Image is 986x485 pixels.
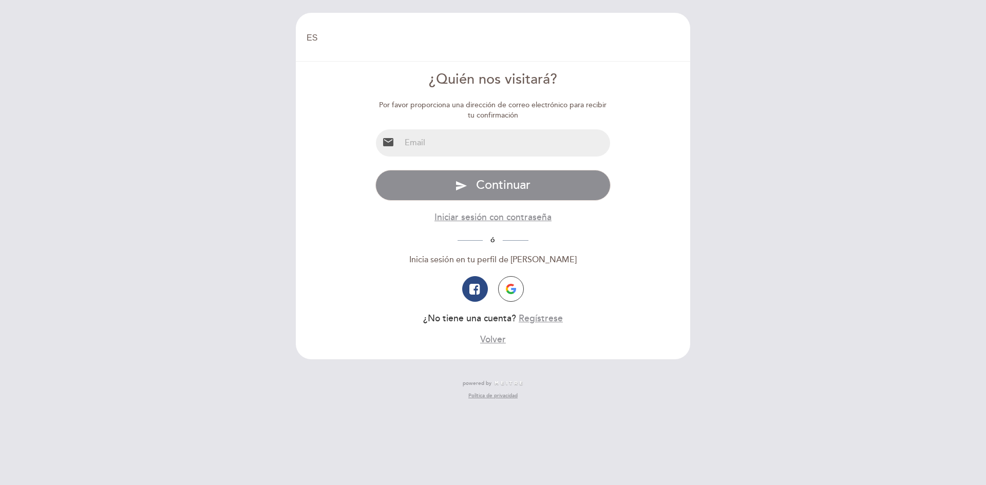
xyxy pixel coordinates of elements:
[455,180,467,192] i: send
[382,136,394,148] i: email
[483,236,503,244] span: ó
[519,312,563,325] button: Regístrese
[468,392,518,399] a: Política de privacidad
[434,211,552,224] button: Iniciar sesión con contraseña
[423,313,516,324] span: ¿No tiene una cuenta?
[375,170,611,201] button: send Continuar
[401,129,611,157] input: Email
[480,333,506,346] button: Volver
[463,380,491,387] span: powered by
[463,380,523,387] a: powered by
[375,100,611,121] div: Por favor proporciona una dirección de correo electrónico para recibir tu confirmación
[494,381,523,386] img: MEITRE
[375,70,611,90] div: ¿Quién nos visitará?
[375,254,611,266] div: Inicia sesión en tu perfil de [PERSON_NAME]
[506,284,516,294] img: icon-google.png
[476,178,530,192] span: Continuar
